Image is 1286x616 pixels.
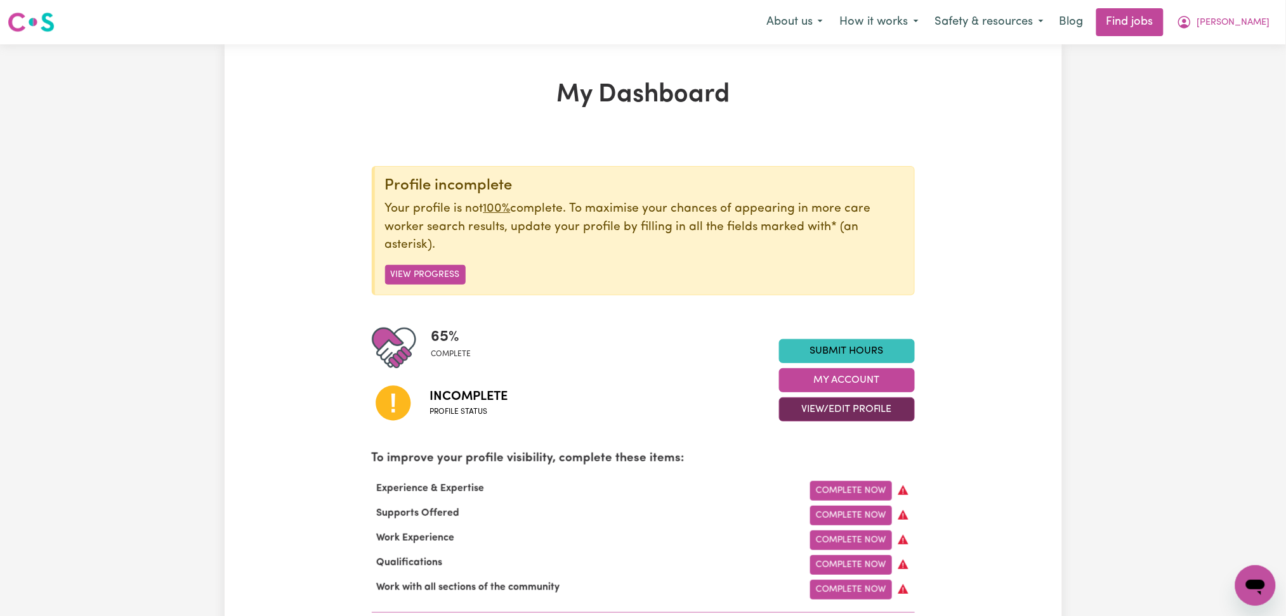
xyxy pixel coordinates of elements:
a: Complete Now [810,580,892,600]
button: My Account [1169,9,1278,35]
u: 100% [483,203,511,215]
a: Find jobs [1096,8,1164,36]
a: Blog [1052,8,1091,36]
a: Complete Now [810,555,892,575]
span: [PERSON_NAME] [1197,16,1270,30]
a: Complete Now [810,506,892,525]
a: Careseekers logo [8,8,55,37]
button: About us [758,9,831,35]
button: My Account [779,368,915,392]
span: Work Experience [372,533,460,543]
span: 65 % [431,326,471,349]
span: Qualifications [372,558,448,568]
button: View/Edit Profile [779,397,915,421]
p: Your profile is not complete. To maximise your chances of appearing in more care worker search re... [385,200,904,255]
img: Careseekers logo [8,11,55,34]
span: Supports Offered [372,508,465,518]
a: Complete Now [810,530,892,550]
span: Experience & Expertise [372,484,490,494]
p: To improve your profile visibility, complete these items: [372,450,915,468]
button: View Progress [385,265,466,285]
span: Profile status [430,406,508,418]
iframe: Button to launch messaging window [1235,565,1276,606]
span: Work with all sections of the community [372,582,565,593]
button: Safety & resources [927,9,1052,35]
a: Submit Hours [779,339,915,363]
button: How it works [831,9,927,35]
span: complete [431,349,471,360]
a: Complete Now [810,481,892,501]
span: Incomplete [430,387,508,406]
div: Profile completeness: 65% [431,326,482,370]
h1: My Dashboard [372,80,915,110]
div: Profile incomplete [385,177,904,195]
